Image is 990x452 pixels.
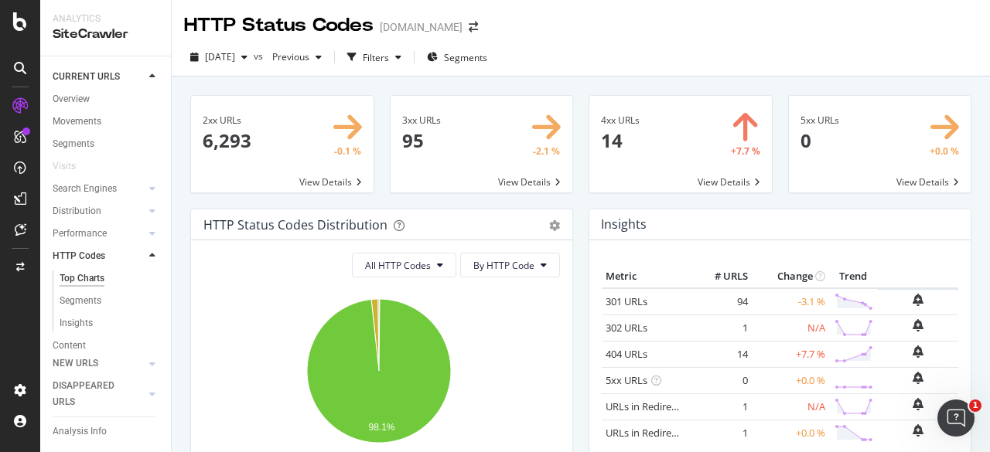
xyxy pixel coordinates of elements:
[937,399,975,437] iframe: Intercom live chat
[606,373,647,387] a: 5xx URLs
[444,51,487,64] span: Segments
[60,270,160,287] a: Top Charts
[606,399,706,413] a: URLs in Redirect Loop
[549,220,560,231] div: gear
[266,45,328,70] button: Previous
[913,319,923,331] div: bell-plus
[469,22,478,32] div: arrow-right-arrow-left
[60,315,160,331] a: Insights
[60,270,104,287] div: Top Charts
[601,214,647,235] h4: Insights
[913,424,923,437] div: bell-plus
[913,372,923,384] div: bell-plus
[365,259,431,272] span: All HTTP Codes
[53,158,76,175] div: Visits
[913,345,923,358] div: bell-plus
[341,45,408,70] button: Filters
[53,114,101,130] div: Movements
[969,399,981,412] span: 1
[602,265,690,288] th: Metric
[606,294,647,308] a: 301 URLs
[53,423,107,440] div: Analysis Info
[53,203,101,219] div: Distribution
[53,136,94,152] div: Segments
[60,293,160,309] a: Segments
[53,378,145,410] a: DISAPPEARED URLS
[473,259,534,272] span: By HTTP Code
[606,347,647,361] a: 404 URLs
[53,91,90,107] div: Overview
[53,248,105,264] div: HTTP Codes
[752,420,829,446] td: +0.0 %
[913,398,923,410] div: bell-plus
[53,338,160,354] a: Content
[53,355,98,372] div: NEW URLS
[460,253,560,277] button: By HTTP Code
[53,136,160,152] a: Segments
[363,51,389,64] div: Filters
[752,288,829,315] td: -3.1 %
[53,226,107,242] div: Performance
[690,420,752,446] td: 1
[352,253,456,277] button: All HTTP Codes
[53,423,160,440] a: Analysis Info
[53,158,91,175] a: Visits
[205,50,235,63] span: 2025 Oct. 9th
[203,217,387,233] div: HTTP Status Codes Distribution
[829,265,877,288] th: Trend
[53,338,86,354] div: Content
[53,248,145,264] a: HTTP Codes
[53,378,131,410] div: DISAPPEARED URLS
[690,288,752,315] td: 94
[60,315,93,331] div: Insights
[690,314,752,341] td: 1
[690,367,752,393] td: 0
[53,181,117,197] div: Search Engines
[690,265,752,288] th: # URLS
[184,45,254,70] button: [DATE]
[606,426,708,440] a: URLs in Redirect Chain
[53,355,145,372] a: NEW URLS
[690,393,752,420] td: 1
[752,265,829,288] th: Change
[368,422,394,433] text: 98.1%
[380,19,463,35] div: [DOMAIN_NAME]
[53,25,159,43] div: SiteCrawler
[53,12,159,25] div: Analytics
[184,12,374,39] div: HTTP Status Codes
[53,91,160,107] a: Overview
[752,367,829,393] td: +0.0 %
[53,181,145,197] a: Search Engines
[752,314,829,341] td: N/A
[53,69,120,85] div: CURRENT URLS
[752,393,829,420] td: N/A
[60,293,101,309] div: Segments
[690,341,752,367] td: 14
[254,49,266,63] span: vs
[266,50,309,63] span: Previous
[53,203,145,219] a: Distribution
[421,45,493,70] button: Segments
[913,294,923,306] div: bell-plus
[752,341,829,367] td: +7.7 %
[606,321,647,335] a: 302 URLs
[53,114,160,130] a: Movements
[53,226,145,242] a: Performance
[53,69,145,85] a: CURRENT URLS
